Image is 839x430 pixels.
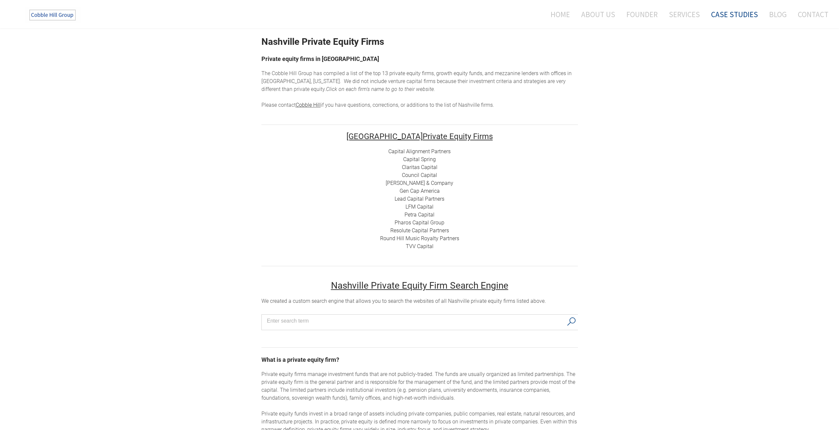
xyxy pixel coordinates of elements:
[405,212,434,218] a: Petra Capital
[402,164,437,170] a: Claritas Capital
[331,280,508,291] u: Nashville Private Equity Firm Search Engine
[395,196,444,202] a: Lead Capital Partners
[25,7,81,23] img: The Cobble Hill Group LLC
[380,235,459,242] a: Round Hill Music Royalty Partners
[406,243,434,249] a: TVV Capital
[261,297,578,305] div: ​We created a custom search engine that allows you to search the websites of all Nashville privat...
[764,6,792,23] a: Blog
[793,6,828,23] a: Contact
[296,102,321,108] a: Cobble Hill
[346,132,493,141] font: Private Equity Firms
[346,132,423,141] font: [GEOGRAPHIC_DATA]
[261,70,366,76] span: The Cobble Hill Group has compiled a list of t
[267,316,563,326] input: Search input
[403,156,436,162] a: Capital Spring
[261,102,494,108] span: Please contact if you have questions, corrections, or additions to the list of Nashville firms.
[565,315,578,329] button: Search
[400,188,440,194] a: Gen Cap America
[261,70,578,109] div: he top 13 private equity firms, growth equity funds, and mezzanine lenders with offices in [GEOGR...
[326,86,435,92] em: Click on each firm's name to go to their website. ​
[541,6,575,23] a: Home
[664,6,705,23] a: Services
[261,78,566,92] span: enture capital firms because their investment criteria and strategies are very different than pri...
[390,227,449,234] a: Resolute Capital Partners
[261,356,339,363] font: What is a private equity firm?
[261,36,384,47] strong: Nashville Private Equity Firms
[395,219,444,226] a: Pharos Capital Group
[388,148,451,155] a: Capital Alignment Partners
[261,55,379,62] font: Private equity firms in [GEOGRAPHIC_DATA]
[405,204,434,210] a: LFM Capital
[402,172,437,178] a: Council Capital
[706,6,763,23] a: Case Studies
[576,6,620,23] a: About Us
[621,6,663,23] a: Founder
[386,180,453,186] a: [PERSON_NAME] & Company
